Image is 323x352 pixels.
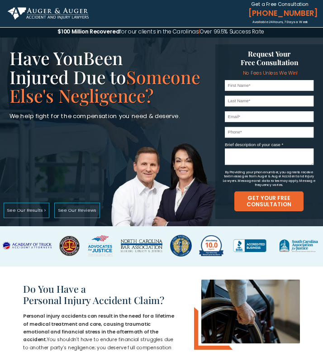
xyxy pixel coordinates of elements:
[234,191,304,211] button: GET YOUR FREE CONSULTATION
[194,307,232,350] img: Auger & Auger Accident and Injury Lawyers
[199,28,200,36] span: |
[54,203,100,218] a: See Our Reviews
[223,170,315,187] span: By Providing your phone number, you agree to receive text messages from Auger & Auger Accident an...
[246,7,316,20] a: [PHONE_NUMBER]
[110,142,218,226] img: Auger & Auger Accident and Injury Lawyers Founders
[200,28,265,36] span: Over 99.5% Success Rate
[199,235,223,256] img: Avvo Rating 10.0
[248,49,290,58] span: Request Your
[23,282,86,295] span: Do You Have a
[201,280,300,343] img: Auger & Auger Accident and Injury Lawyers
[9,46,83,70] span: Have You
[88,235,113,257] img: ADVOCATES for JUSTICE
[276,236,321,256] img: South Carolina Association forJustice
[8,7,89,19] img: Auger & Auger Accident and Injury Lawyers
[225,127,313,138] input: Phone*
[119,28,199,36] span: for our clients in the Carolinas
[4,208,49,213] span: See Our Results >
[57,28,119,36] span: $100 Million Recovered
[170,235,192,257] img: Top 100 Trial Lawyers
[4,203,49,218] a: See Our Results >
[59,235,80,257] img: Million Dollar Advocates Forum
[246,9,316,18] span: [PHONE_NUMBER]
[225,80,313,91] input: First Name*
[225,96,313,107] input: Last Name*
[234,195,304,208] span: GET YOUR FREE CONSULTATION
[9,65,200,107] span: Someone Else's Negligence?
[121,239,163,252] img: NORTH CAROLINA BAR ASSOCIATION SEEKING LIBERTY & JUSTICE
[9,112,180,120] span: We help fight for the compensation you need & deserve.
[251,1,309,8] span: Get a Free Consultation
[240,57,298,67] span: Free Consultation
[23,313,174,343] span: Personal injury accidents can result in the need for a lifetime of medical treatment and care, ca...
[252,19,308,24] span: Available 24 Hours, 7 Days a Week
[2,242,51,250] img: ACADEMY OF TRUCK ACCIDENT ATTORNEYS
[231,236,269,256] img: BBB Accredited Business
[243,70,298,76] span: No Fees Unless We Win!
[83,46,123,70] span: Been
[55,208,100,213] span: See Our Reviews
[9,65,126,88] span: Injured Due to
[23,294,164,307] span: Personal Injury Accident Claim?
[225,143,283,147] span: Brief description of your case *
[225,111,313,122] input: Email*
